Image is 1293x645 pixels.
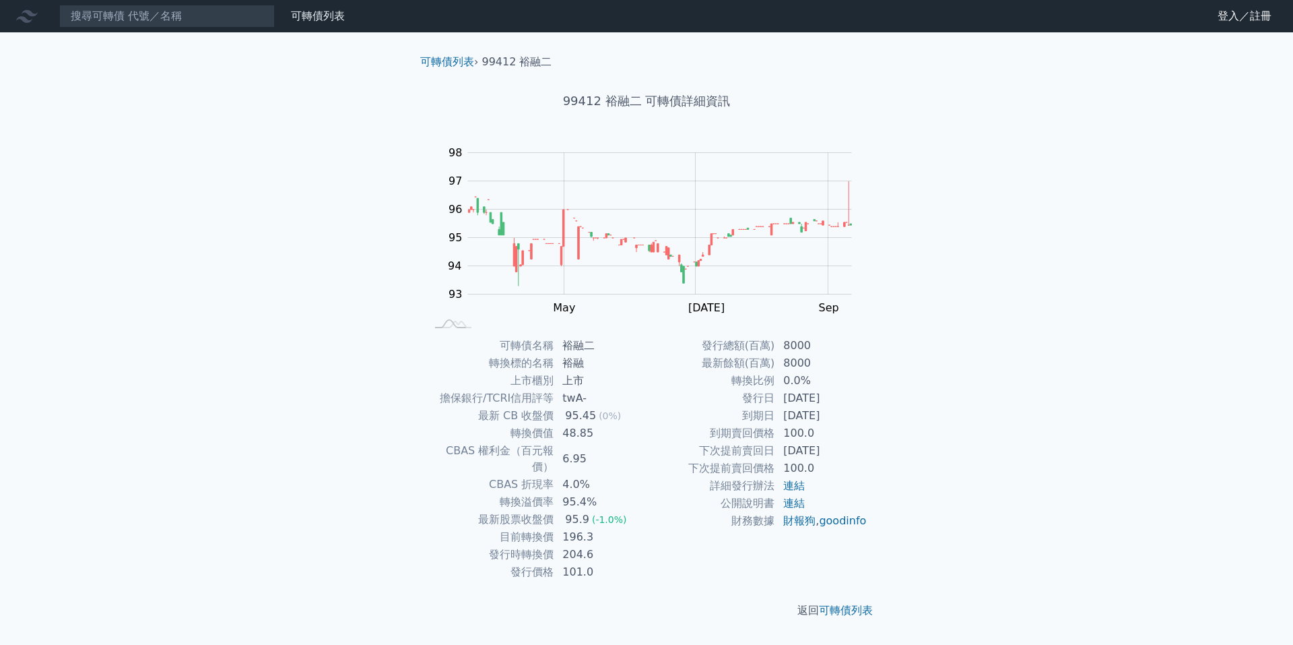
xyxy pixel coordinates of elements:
[426,528,554,546] td: 目前轉換價
[554,390,646,407] td: twA-
[554,372,646,390] td: 上市
[426,425,554,442] td: 轉換價值
[819,514,866,527] a: goodinfo
[554,563,646,581] td: 101.0
[775,390,867,407] td: [DATE]
[775,407,867,425] td: [DATE]
[448,259,461,272] tspan: 94
[599,410,621,421] span: (0%)
[646,442,775,460] td: 下次提前賣回日
[554,442,646,476] td: 6.95
[59,5,275,28] input: 搜尋可轉債 代號／名稱
[420,55,474,68] a: 可轉債列表
[409,92,884,111] h1: 99412 裕融二 可轉債詳細資訊
[592,514,627,525] span: (-1.0%)
[482,54,552,70] li: 99412 裕融二
[1207,5,1282,27] a: 登入／註冊
[426,442,554,476] td: CBAS 權利金（百元報價）
[688,301,725,314] tspan: [DATE]
[775,442,867,460] td: [DATE]
[646,460,775,477] td: 下次提前賣回價格
[426,390,554,407] td: 擔保銀行/TCRI信用評等
[775,512,867,530] td: ,
[449,175,462,187] tspan: 97
[554,546,646,563] td: 204.6
[409,603,884,619] p: 返回
[426,546,554,563] td: 發行時轉換價
[783,514,816,527] a: 財報狗
[554,355,646,372] td: 裕融
[449,146,462,159] tspan: 98
[554,337,646,355] td: 裕融二
[646,390,775,407] td: 發行日
[554,476,646,493] td: 4.0%
[449,231,462,244] tspan: 95
[554,528,646,546] td: 196.3
[562,512,592,528] div: 95.9
[646,355,775,372] td: 最新餘額(百萬)
[420,54,478,70] li: ›
[646,495,775,512] td: 公開說明書
[554,493,646,511] td: 95.4%
[554,425,646,442] td: 48.85
[291,9,345,22] a: 可轉債列表
[426,511,554,528] td: 最新股票收盤價
[775,372,867,390] td: 0.0%
[646,372,775,390] td: 轉換比例
[441,146,872,314] g: Chart
[783,479,805,492] a: 連結
[426,563,554,581] td: 發行價格
[449,288,462,301] tspan: 93
[775,355,867,372] td: 8000
[426,476,554,493] td: CBAS 折現率
[646,407,775,425] td: 到期日
[646,425,775,442] td: 到期賣回價格
[426,407,554,425] td: 最新 CB 收盤價
[775,460,867,477] td: 100.0
[818,301,838,314] tspan: Sep
[426,337,554,355] td: 可轉債名稱
[562,408,599,424] div: 95.45
[426,372,554,390] td: 上市櫃別
[646,512,775,530] td: 財務數據
[426,355,554,372] td: 轉換標的名稱
[553,301,575,314] tspan: May
[783,497,805,510] a: 連結
[426,493,554,511] td: 轉換溢價率
[646,477,775,495] td: 詳細發行辦法
[775,425,867,442] td: 100.0
[449,203,462,216] tspan: 96
[775,337,867,355] td: 8000
[819,604,873,617] a: 可轉債列表
[646,337,775,355] td: 發行總額(百萬)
